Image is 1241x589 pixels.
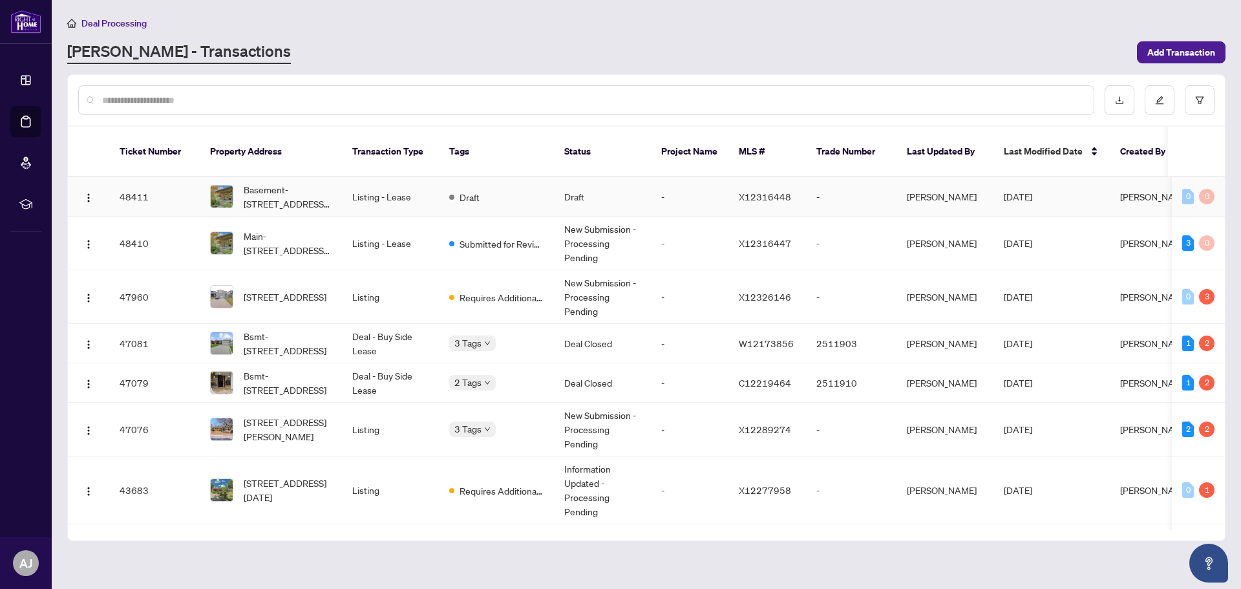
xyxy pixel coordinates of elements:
[1004,191,1032,202] span: [DATE]
[109,363,200,403] td: 47079
[244,329,332,358] span: Bsmt-[STREET_ADDRESS]
[739,423,791,435] span: X12289274
[1004,484,1032,496] span: [DATE]
[109,217,200,270] td: 48410
[739,237,791,249] span: X12316447
[211,418,233,440] img: thumbnail-img
[211,332,233,354] img: thumbnail-img
[554,403,651,456] td: New Submission - Processing Pending
[484,426,491,433] span: down
[993,127,1110,177] th: Last Modified Date
[651,127,728,177] th: Project Name
[83,379,94,389] img: Logo
[896,403,993,456] td: [PERSON_NAME]
[78,233,99,253] button: Logo
[342,177,439,217] td: Listing - Lease
[342,403,439,456] td: Listing
[83,239,94,250] img: Logo
[806,363,896,403] td: 2511910
[739,191,791,202] span: X12316448
[460,290,544,305] span: Requires Additional Docs
[454,422,482,436] span: 3 Tags
[342,456,439,524] td: Listing
[454,375,482,390] span: 2 Tags
[651,177,728,217] td: -
[1004,337,1032,349] span: [DATE]
[83,339,94,350] img: Logo
[211,372,233,394] img: thumbnail-img
[109,177,200,217] td: 48411
[806,456,896,524] td: -
[1120,237,1190,249] span: [PERSON_NAME]
[19,554,32,572] span: AJ
[1145,85,1174,115] button: edit
[896,324,993,363] td: [PERSON_NAME]
[806,177,896,217] td: -
[1185,85,1214,115] button: filter
[1182,336,1194,351] div: 1
[67,19,76,28] span: home
[554,177,651,217] td: Draft
[739,484,791,496] span: X12277958
[1004,377,1032,389] span: [DATE]
[460,190,480,204] span: Draft
[342,324,439,363] td: Deal - Buy Side Lease
[554,127,651,177] th: Status
[1110,127,1187,177] th: Created By
[78,333,99,354] button: Logo
[1105,85,1134,115] button: download
[200,127,342,177] th: Property Address
[1182,422,1194,437] div: 2
[342,127,439,177] th: Transaction Type
[896,217,993,270] td: [PERSON_NAME]
[211,186,233,208] img: thumbnail-img
[1137,41,1225,63] button: Add Transaction
[554,270,651,324] td: New Submission - Processing Pending
[806,270,896,324] td: -
[1120,423,1190,435] span: [PERSON_NAME]
[1120,377,1190,389] span: [PERSON_NAME]
[806,403,896,456] td: -
[1182,289,1194,305] div: 0
[244,476,332,504] span: [STREET_ADDRESS][DATE]
[109,403,200,456] td: 47076
[806,324,896,363] td: 2511903
[1182,482,1194,498] div: 0
[83,425,94,436] img: Logo
[10,10,41,34] img: logo
[1199,289,1214,305] div: 3
[1004,144,1083,158] span: Last Modified Date
[1004,423,1032,435] span: [DATE]
[896,270,993,324] td: [PERSON_NAME]
[484,340,491,347] span: down
[1115,96,1124,105] span: download
[806,127,896,177] th: Trade Number
[83,193,94,203] img: Logo
[651,217,728,270] td: -
[651,324,728,363] td: -
[806,217,896,270] td: -
[896,456,993,524] td: [PERSON_NAME]
[651,363,728,403] td: -
[342,363,439,403] td: Deal - Buy Side Lease
[244,182,332,211] span: Basement-[STREET_ADDRESS][DATE]
[244,369,332,397] span: Bsmt-[STREET_ADDRESS]
[244,415,332,444] span: [STREET_ADDRESS][PERSON_NAME]
[460,237,544,251] span: Submitted for Review
[554,363,651,403] td: Deal Closed
[439,127,554,177] th: Tags
[83,486,94,497] img: Logo
[1182,189,1194,204] div: 0
[484,380,491,386] span: down
[554,324,651,363] td: Deal Closed
[651,456,728,524] td: -
[67,41,291,64] a: [PERSON_NAME] - Transactions
[896,177,993,217] td: [PERSON_NAME]
[211,479,233,501] img: thumbnail-img
[211,286,233,308] img: thumbnail-img
[1120,337,1190,349] span: [PERSON_NAME]
[81,17,147,29] span: Deal Processing
[109,324,200,363] td: 47081
[1199,375,1214,391] div: 2
[739,337,794,349] span: W12173856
